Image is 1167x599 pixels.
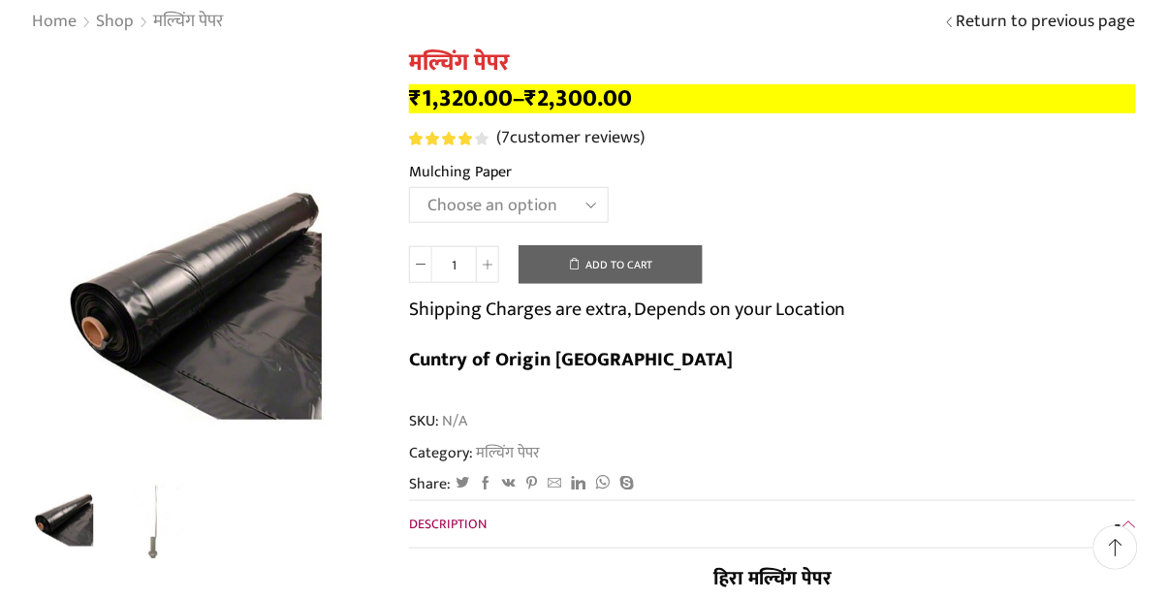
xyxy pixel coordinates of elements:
img: Mulching Paper Hole Long [116,482,197,562]
span: ₹ [524,79,537,118]
a: 1 [26,479,107,559]
b: Cuntry of Origin [GEOGRAPHIC_DATA] [409,343,733,376]
p: – [409,84,1136,113]
bdi: 2,300.00 [524,79,632,118]
a: मल्चिंग पेपर [473,440,540,465]
span: 7 [501,123,510,152]
img: Mulching Paper [26,479,107,559]
span: N/A [439,410,467,432]
li: 2 / 2 [116,482,197,559]
a: मल्चिंग पेपर [152,10,224,35]
div: 1 / 2 [31,123,380,472]
nav: Breadcrumb [31,10,224,35]
bdi: 1,320.00 [409,79,513,118]
span: Share: [409,473,451,495]
span: ₹ [409,79,422,118]
h1: मल्चिंग पेपर [409,49,1136,78]
strong: हिरा मल्चिंग पेपर [713,562,832,595]
a: Return to previous page [957,10,1136,35]
a: (7customer reviews) [496,126,645,151]
label: Mulching Paper [409,161,512,183]
li: 1 / 2 [26,482,107,559]
span: Rated out of 5 based on customer ratings [409,132,474,145]
p: Shipping Charges are extra, Depends on your Location [409,294,846,325]
a: Description [409,501,1136,548]
span: SKU: [409,410,1136,432]
span: Description [409,513,487,535]
div: Rated 4.14 out of 5 [409,132,488,145]
span: Category: [409,442,540,464]
span: 7 [409,132,491,145]
a: Home [31,10,78,35]
input: Product quantity [432,246,476,283]
button: Add to cart [519,245,703,284]
a: Shop [95,10,135,35]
